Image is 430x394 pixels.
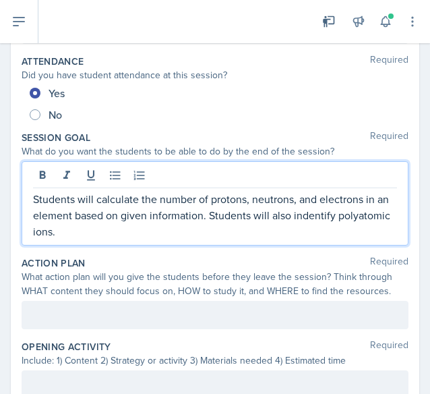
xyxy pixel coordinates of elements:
span: No [49,108,62,121]
div: What action plan will you give the students before they leave the session? Think through WHAT con... [22,270,408,298]
p: Students will calculate the number of protons, neutrons, and electrons in an element based on giv... [33,191,397,240]
label: Action Plan [22,256,86,270]
span: Yes [49,86,65,100]
div: Include: 1) Content 2) Strategy or activity 3) Materials needed 4) Estimated time [22,354,408,368]
label: Opening Activity [22,340,111,354]
span: Required [370,256,408,270]
span: Required [370,55,408,68]
label: Attendance [22,55,84,68]
span: Required [370,340,408,354]
div: Did you have student attendance at this session? [22,68,408,82]
label: Session Goal [22,131,90,144]
div: What do you want the students to be able to do by the end of the session? [22,144,408,159]
span: Required [370,131,408,144]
